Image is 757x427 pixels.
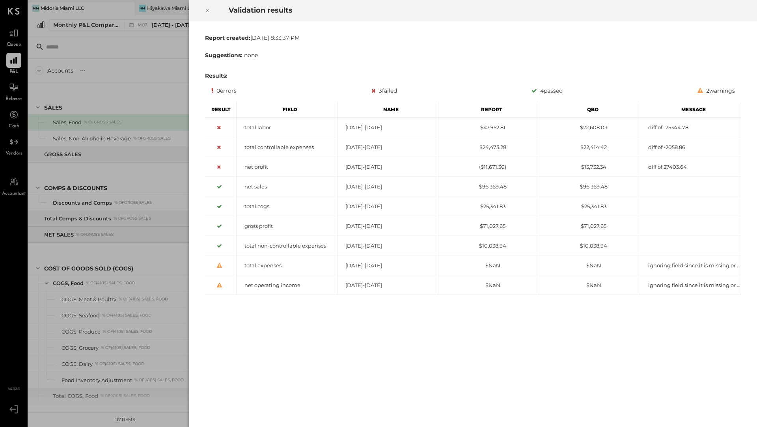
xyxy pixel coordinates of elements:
div: 3 failed [371,86,397,95]
div: $NaN [539,282,640,289]
div: gross profit [237,222,337,230]
div: diff of 27403.64 [640,163,741,171]
div: $96,369.48 [438,183,539,190]
div: Qbo [539,102,640,117]
h2: Validation results [229,0,651,20]
div: net operating income [237,282,337,289]
b: Suggestions: [205,52,242,59]
div: diff of -2058.86 [640,144,741,151]
div: 0 errors [211,86,237,95]
div: $24,473.28 [438,144,539,151]
div: Result [205,102,237,117]
div: $10,038.94 [438,242,539,250]
div: $10,038.94 [539,242,640,250]
div: Name [337,102,438,117]
div: [DATE]-[DATE] [337,163,438,171]
div: $71,027.65 [539,222,640,230]
div: $NaN [539,262,640,269]
div: $22,414.42 [539,144,640,151]
div: Report [438,102,539,117]
div: Message [640,102,741,117]
div: $71,027.65 [438,222,539,230]
div: ignoring field since it is missing or hidden from report [640,282,741,289]
div: 4 passed [531,86,563,95]
div: ignoring field since it is missing or hidden from report [640,262,741,269]
div: total labor [237,124,337,131]
span: none [244,52,258,59]
div: 2 warnings [697,86,735,95]
b: Results: [205,72,227,79]
div: [DATE]-[DATE] [337,124,438,131]
div: [DATE]-[DATE] [337,282,438,289]
div: net profit [237,163,337,171]
div: $22,608.03 [539,124,640,131]
div: [DATE] 8:33:37 PM [205,34,741,42]
div: $25,341.83 [539,203,640,210]
div: total controllable expenses [237,144,337,151]
div: Field [237,102,337,117]
div: [DATE]-[DATE] [337,203,438,210]
div: $25,341.83 [438,203,539,210]
div: [DATE]-[DATE] [337,144,438,151]
div: [DATE]-[DATE] [337,222,438,230]
div: total non-controllable expenses [237,242,337,250]
div: [DATE]-[DATE] [337,242,438,250]
div: $15,732.34 [539,163,640,171]
div: diff of -25344.78 [640,124,741,131]
div: net sales [237,183,337,190]
div: $NaN [438,282,539,289]
b: Report created: [205,34,250,41]
div: [DATE]-[DATE] [337,262,438,269]
div: $NaN [438,262,539,269]
div: [DATE]-[DATE] [337,183,438,190]
div: total cogs [237,203,337,210]
div: $96,369.48 [539,183,640,190]
div: ($11,671.30) [438,163,539,171]
div: total expenses [237,262,337,269]
div: $47,952.81 [438,124,539,131]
